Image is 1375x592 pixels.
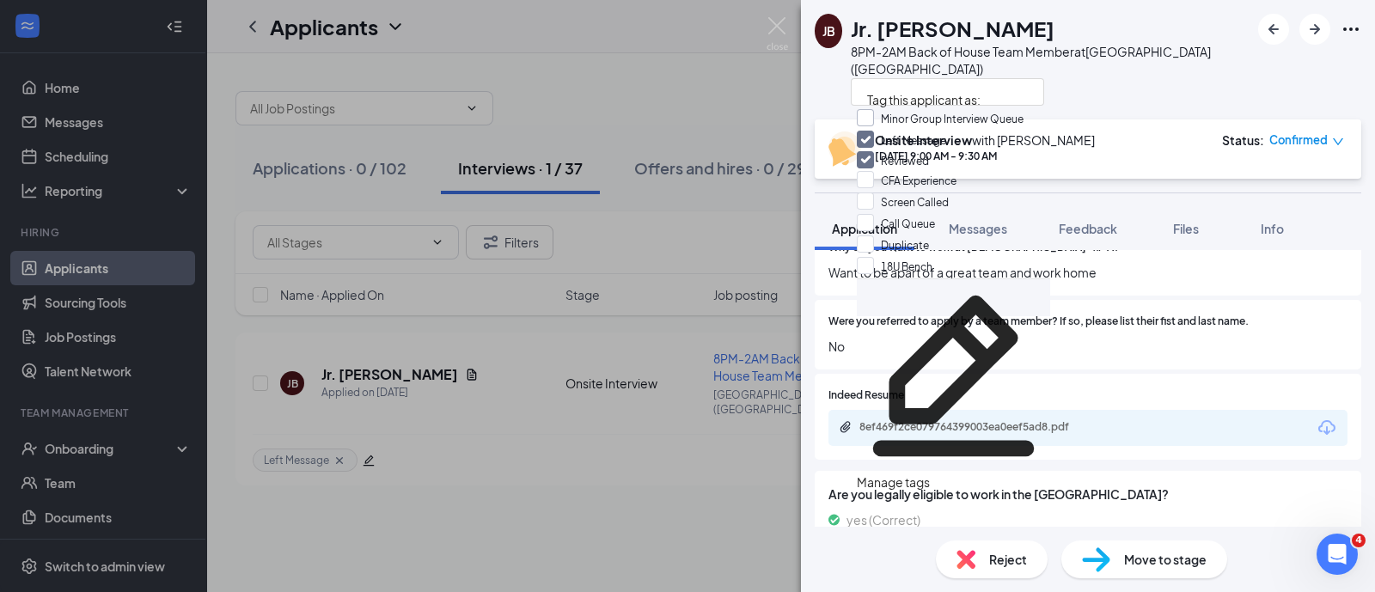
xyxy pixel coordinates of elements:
[1332,136,1344,148] span: down
[1263,19,1284,40] svg: ArrowLeftNew
[828,388,904,404] span: Indeed Resume
[1269,131,1328,149] span: Confirmed
[839,420,1117,436] a: Paperclip8ef469f2ce079764399003ea0eef5ad8.pdf
[839,420,852,434] svg: Paperclip
[1305,19,1325,40] svg: ArrowRight
[828,337,1347,356] span: No
[822,22,835,40] div: JB
[857,279,1050,473] svg: Pencil
[828,314,1249,330] span: Were you referred to apply by a team member? If so, please list their fist and last name.
[857,473,1050,491] div: Manage tags
[1124,550,1207,569] span: Move to stage
[851,43,1250,77] div: 8PM-2AM Back of House Team Member at [GEOGRAPHIC_DATA] ([GEOGRAPHIC_DATA])
[1261,221,1284,236] span: Info
[828,263,1347,282] span: Want to be apart of a great team and work home
[1173,221,1199,236] span: Files
[1299,14,1330,45] button: ArrowRight
[1352,534,1366,547] span: 4
[989,550,1027,569] span: Reject
[828,485,1347,504] span: Are you legally eligible to work in the [GEOGRAPHIC_DATA]?
[846,510,920,529] span: yes (Correct)
[1222,131,1264,149] div: Status :
[1317,418,1337,438] svg: Download
[1258,14,1289,45] button: ArrowLeftNew
[857,82,991,111] span: Tag this applicant as:
[1059,221,1117,236] span: Feedback
[832,221,897,236] span: Application
[851,14,1054,43] h1: Jr. [PERSON_NAME]
[1317,534,1358,575] iframe: Intercom live chat
[1341,19,1361,40] svg: Ellipses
